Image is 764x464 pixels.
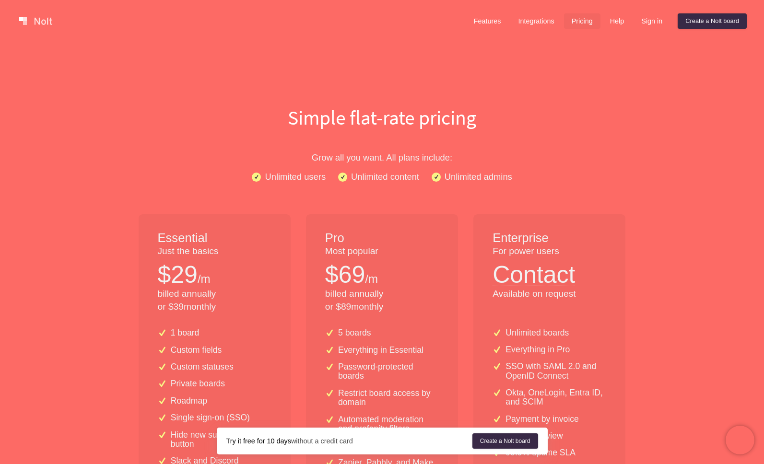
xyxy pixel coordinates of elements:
h1: Pro [325,230,439,247]
p: /m [365,271,378,287]
p: Restrict board access by domain [338,389,439,407]
div: without a credit card [226,436,472,446]
p: /m [198,271,211,287]
p: Most popular [325,245,439,258]
p: Custom fields [171,346,222,355]
p: Unlimited boards [505,328,569,337]
a: Pricing [564,13,600,29]
h1: Simple flat-rate pricing [75,104,689,131]
p: billed annually or $ 39 monthly [158,288,271,313]
p: Unlimited users [265,170,326,184]
button: Contact [493,258,575,286]
p: 1 board [171,328,200,337]
p: Automated moderation and profanity filters [338,415,439,434]
a: Sign in [634,13,670,29]
iframe: Chatra live chat [726,426,754,454]
p: Private boards [171,379,225,388]
p: Everything in Essential [338,346,423,355]
p: billed annually or $ 89 monthly [325,288,439,313]
p: $ 69 [325,258,365,291]
a: Help [602,13,632,29]
p: For power users [493,245,606,258]
p: $ 29 [158,258,198,291]
p: 5 boards [338,328,371,337]
a: Create a Nolt board [472,433,538,449]
h1: Enterprise [493,230,606,247]
p: Payment by invoice [505,415,579,424]
p: Unlimited content [351,170,419,184]
p: Everything in Pro [505,345,570,354]
p: Single sign-on (SSO) [171,413,250,422]
strong: Try it free for 10 days [226,437,291,445]
p: Okta, OneLogin, Entra ID, and SCIM [505,388,606,407]
p: Grow all you want. All plans include: [75,151,689,164]
p: SSO with SAML 2.0 and OpenID Connect [505,362,606,381]
p: Password-protected boards [338,362,439,381]
p: Roadmap [171,396,207,406]
p: Custom statuses [171,362,234,371]
a: Integrations [510,13,562,29]
p: Just the basics [158,245,271,258]
h1: Essential [158,230,271,247]
p: Available on request [493,288,606,301]
p: Unlimited admins [445,170,512,184]
a: Features [466,13,509,29]
a: Create a Nolt board [678,13,747,29]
